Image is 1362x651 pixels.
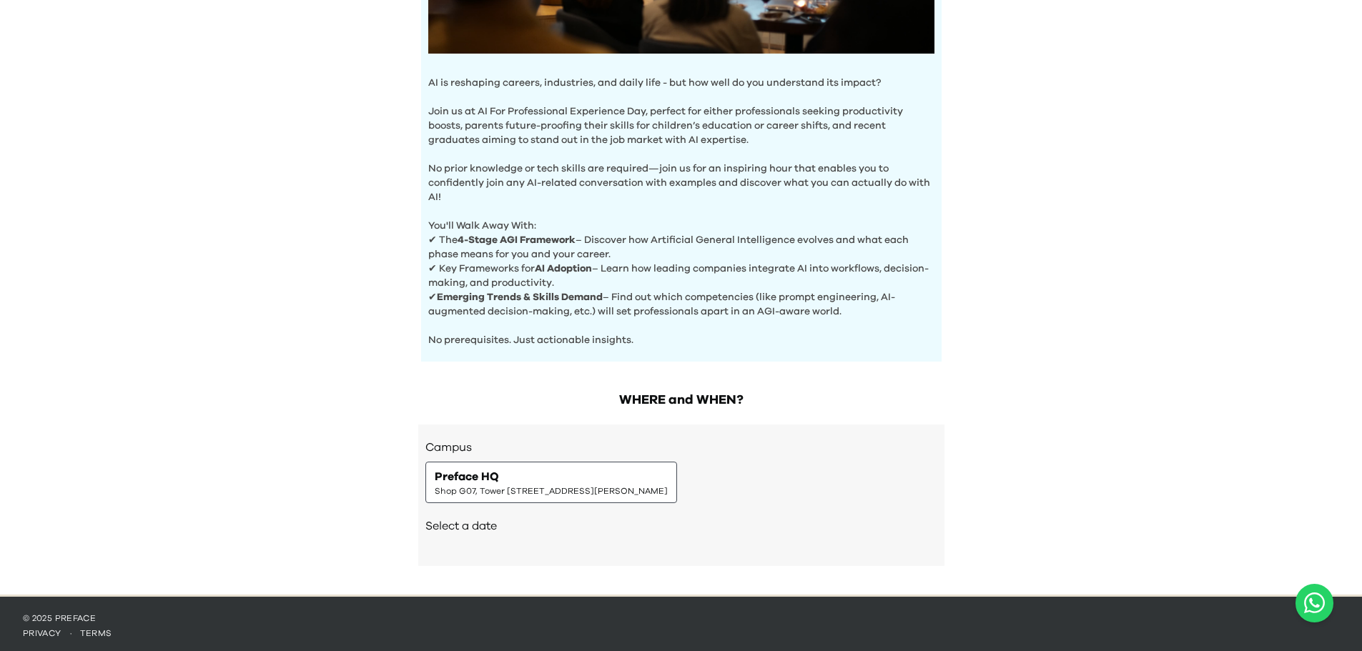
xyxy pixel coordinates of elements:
p: ✔ – Find out which competencies (like prompt engineering, AI-augmented decision-making, etc.) wil... [428,290,934,319]
p: ✔ The – Discover how Artificial General Intelligence evolves and what each phase means for you an... [428,233,934,262]
h2: Select a date [425,517,937,535]
p: You'll Walk Away With: [428,204,934,233]
b: AI Adoption [535,264,592,274]
b: Emerging Trends & Skills Demand [437,292,603,302]
h3: Campus [425,439,937,456]
p: Join us at AI For Professional Experience Day, perfect for either professionals seeking productiv... [428,90,934,147]
p: No prior knowledge or tech skills are required—join us for an inspiring hour that enables you to ... [428,147,934,204]
a: terms [80,629,112,637]
b: 4-Stage AGI Framework [458,235,576,245]
a: privacy [23,629,61,637]
p: AI is reshaping careers, industries, and daily life - but how well do you understand its impact? [428,76,934,90]
span: Shop G07, Tower [STREET_ADDRESS][PERSON_NAME] [435,485,668,497]
button: Open WhatsApp chat [1296,584,1333,622]
p: © 2025 Preface [23,612,1339,624]
p: No prerequisites. Just actionable insights. [428,319,934,347]
p: ✔ Key Frameworks for – Learn how leading companies integrate AI into workflows, decision-making, ... [428,262,934,290]
span: · [61,629,80,637]
a: Chat with us on WhatsApp [1296,584,1333,622]
span: Preface HQ [435,468,499,485]
h2: WHERE and WHEN? [418,390,944,410]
